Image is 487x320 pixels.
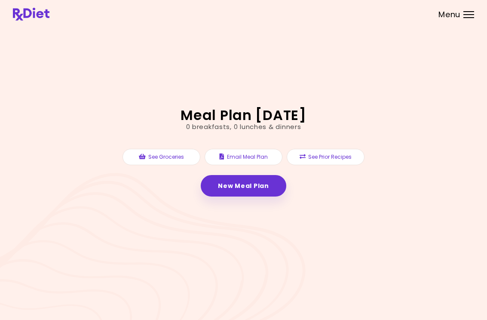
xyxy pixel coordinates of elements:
button: Email Meal Plan [205,149,282,165]
img: RxDiet [13,8,49,21]
button: See Groceries [123,149,200,165]
h2: Meal Plan [DATE] [181,108,306,122]
button: See Prior Recipes [287,149,364,165]
div: 0 breakfasts , 0 lunches & dinners [186,122,301,132]
a: New Meal Plan [201,175,286,197]
span: Menu [438,11,460,18]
